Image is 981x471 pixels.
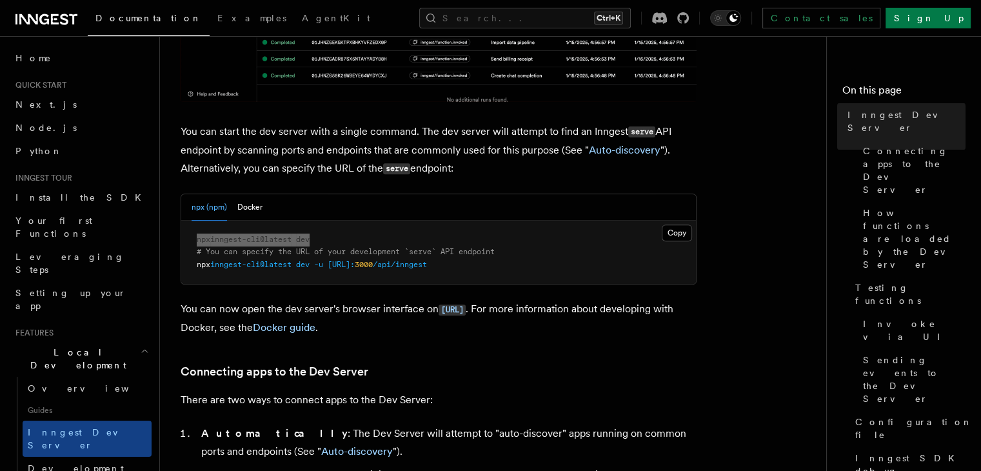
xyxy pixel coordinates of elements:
[855,281,966,307] span: Testing functions
[10,186,152,209] a: Install the SDK
[847,108,966,134] span: Inngest Dev Server
[10,328,54,338] span: Features
[197,260,210,269] span: npx
[15,192,149,203] span: Install the SDK
[10,209,152,245] a: Your first Functions
[181,391,697,409] p: There are two ways to connect apps to the Dev Server:
[842,83,966,103] h4: On this page
[88,4,210,36] a: Documentation
[863,206,966,271] span: How functions are loaded by the Dev Server
[328,260,355,269] span: [URL]:
[15,99,77,110] span: Next.js
[15,52,52,65] span: Home
[15,288,126,311] span: Setting up your app
[23,400,152,421] span: Guides
[314,260,323,269] span: -u
[628,126,655,137] code: serve
[762,8,880,28] a: Contact sales
[197,425,697,461] li: : The Dev Server will attempt to "auto-discover" apps running on common ports and endpoints (See ...
[181,123,697,178] p: You can start the dev server with a single command. The dev server will attempt to find an Innges...
[10,116,152,139] a: Node.js
[296,260,310,269] span: dev
[419,8,631,28] button: Search...Ctrl+K
[10,281,152,317] a: Setting up your app
[10,341,152,377] button: Local Development
[302,13,370,23] span: AgentKit
[886,8,971,28] a: Sign Up
[10,139,152,163] a: Python
[321,445,393,457] a: Auto-discovery
[181,363,368,381] a: Connecting apps to the Dev Server
[95,13,202,23] span: Documentation
[10,46,152,70] a: Home
[10,245,152,281] a: Leveraging Steps
[10,346,141,372] span: Local Development
[589,144,660,156] a: Auto-discovery
[15,215,92,239] span: Your first Functions
[383,163,410,174] code: serve
[253,321,315,334] a: Docker guide
[10,93,152,116] a: Next.js
[23,421,152,457] a: Inngest Dev Server
[439,303,466,315] a: [URL]
[858,139,966,201] a: Connecting apps to the Dev Server
[181,300,697,337] p: You can now open the dev server's browser interface on . For more information about developing wi...
[850,276,966,312] a: Testing functions
[373,260,427,269] span: /api/inngest
[28,383,161,394] span: Overview
[237,194,263,221] button: Docker
[10,80,66,90] span: Quick start
[594,12,623,25] kbd: Ctrl+K
[210,260,292,269] span: inngest-cli@latest
[197,247,495,256] span: # You can specify the URL of your development `serve` API endpoint
[439,305,466,316] code: [URL]
[10,173,72,183] span: Inngest tour
[201,427,348,439] strong: Automatically
[210,4,294,35] a: Examples
[15,146,63,156] span: Python
[858,348,966,410] a: Sending events to the Dev Server
[863,145,966,196] span: Connecting apps to the Dev Server
[863,354,966,405] span: Sending events to the Dev Server
[197,235,210,244] span: npx
[15,252,124,275] span: Leveraging Steps
[210,235,292,244] span: inngest-cli@latest
[842,103,966,139] a: Inngest Dev Server
[296,235,310,244] span: dev
[855,416,973,441] span: Configuration file
[858,312,966,348] a: Invoke via UI
[858,201,966,276] a: How functions are loaded by the Dev Server
[15,123,77,133] span: Node.js
[28,427,138,450] span: Inngest Dev Server
[710,10,741,26] button: Toggle dark mode
[23,377,152,400] a: Overview
[863,317,966,343] span: Invoke via UI
[192,194,227,221] button: npx (npm)
[294,4,378,35] a: AgentKit
[850,410,966,446] a: Configuration file
[217,13,286,23] span: Examples
[662,225,692,241] button: Copy
[355,260,373,269] span: 3000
